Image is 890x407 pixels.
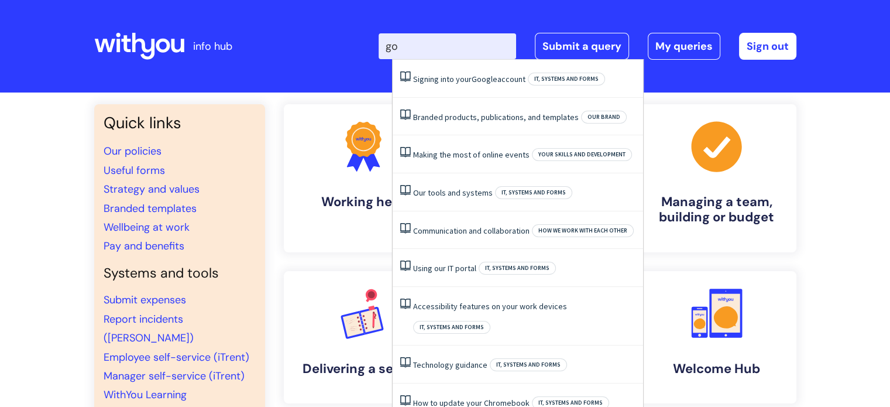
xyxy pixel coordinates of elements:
[490,358,567,371] span: IT, systems and forms
[647,194,787,225] h4: Managing a team, building or budget
[535,33,629,60] a: Submit a query
[104,350,249,364] a: Employee self-service (iTrent)
[104,144,161,158] a: Our policies
[532,148,632,161] span: Your skills and development
[532,224,634,237] span: How we work with each other
[413,149,530,160] a: Making the most of online events
[413,301,567,312] a: Accessibility features on your work devices
[284,104,443,252] a: Working here
[193,37,232,56] p: info hub
[479,262,556,275] span: IT, systems and forms
[413,321,490,334] span: IT, systems and forms
[104,388,187,402] a: WithYou Learning
[293,194,434,210] h4: Working here
[495,186,572,199] span: IT, systems and forms
[379,33,516,59] input: Search
[581,111,627,124] span: Our brand
[637,271,796,403] a: Welcome Hub
[104,220,190,234] a: Wellbeing at work
[413,187,493,198] a: Our tools and systems
[413,225,530,236] a: Communication and collaboration
[104,114,256,132] h3: Quick links
[293,361,434,377] h4: Delivering a service
[379,33,796,60] div: | -
[104,369,245,383] a: Manager self-service (iTrent)
[413,360,487,370] a: Technology guidance
[739,33,796,60] a: Sign out
[472,74,497,84] span: Google
[413,112,579,122] a: Branded products, publications, and templates
[104,201,197,216] a: Branded templates
[413,74,525,84] a: Signing into yourGoogleaccount
[648,33,720,60] a: My queries
[284,271,443,403] a: Delivering a service
[104,312,194,345] a: Report incidents ([PERSON_NAME])
[104,182,200,196] a: Strategy and values
[104,293,186,307] a: Submit expenses
[647,361,787,377] h4: Welcome Hub
[104,239,184,253] a: Pay and benefits
[104,265,256,282] h4: Systems and tools
[413,263,476,273] a: Using our IT portal
[637,104,796,252] a: Managing a team, building or budget
[104,163,165,177] a: Useful forms
[528,73,605,85] span: IT, systems and forms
